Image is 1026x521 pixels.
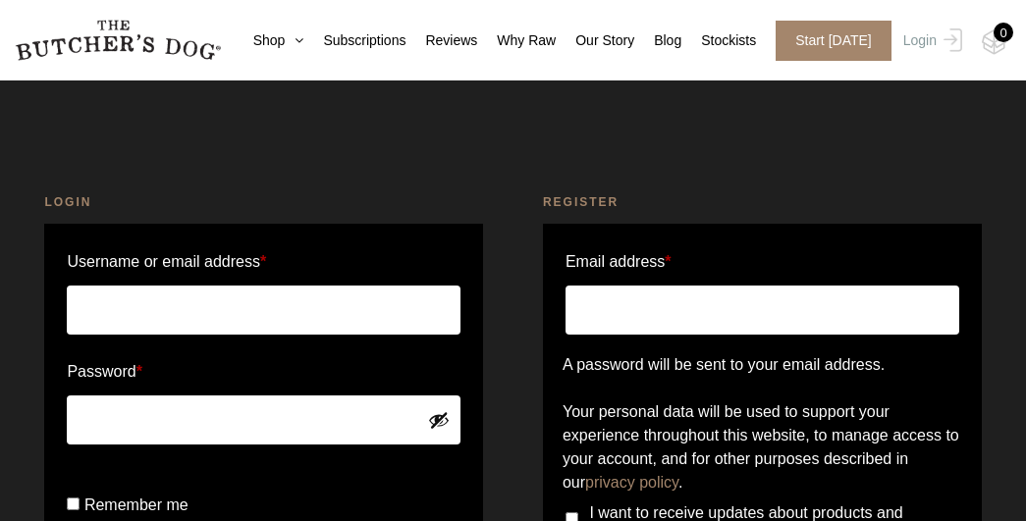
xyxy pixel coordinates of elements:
[994,23,1013,42] div: 0
[563,353,962,377] p: A password will be sent to your email address.
[563,400,962,495] p: Your personal data will be used to support your experience throughout this website, to manage acc...
[543,192,982,212] h2: Register
[67,497,80,510] input: Remember me
[634,30,681,51] a: Blog
[234,30,304,51] a: Shop
[756,21,898,61] a: Start [DATE]
[44,192,483,212] h2: Login
[477,30,556,51] a: Why Raw
[898,21,962,61] a: Login
[428,409,450,431] button: Show password
[67,246,460,278] label: Username or email address
[67,356,460,388] label: Password
[303,30,405,51] a: Subscriptions
[585,474,678,491] a: privacy policy
[776,21,891,61] span: Start [DATE]
[566,246,672,278] label: Email address
[681,30,756,51] a: Stockists
[556,30,634,51] a: Our Story
[84,496,189,513] span: Remember me
[982,29,1006,55] img: TBD_Cart-Empty.png
[405,30,477,51] a: Reviews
